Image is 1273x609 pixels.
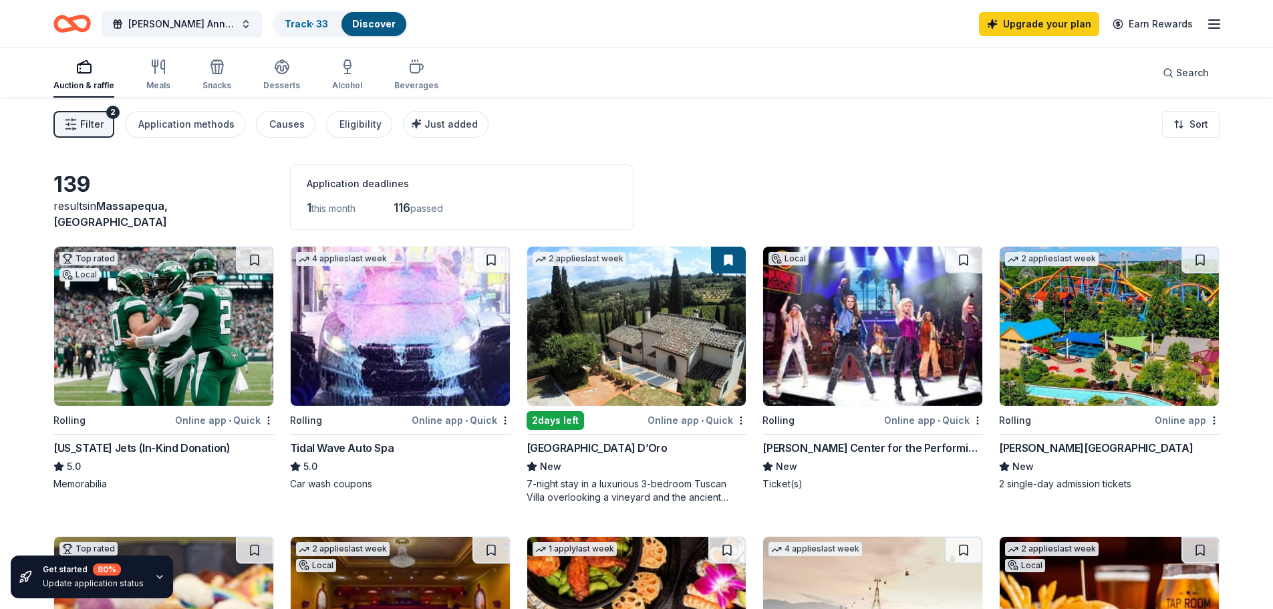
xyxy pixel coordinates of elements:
[332,53,362,98] button: Alcohol
[527,411,584,430] div: 2 days left
[1012,459,1034,475] span: New
[307,176,617,192] div: Application deadlines
[540,459,561,475] span: New
[53,8,91,39] a: Home
[59,542,118,556] div: Top rated
[776,459,797,475] span: New
[290,246,511,491] a: Image for Tidal Wave Auto Spa4 applieslast weekRollingOnline app•QuickTidal Wave Auto Spa5.0Car w...
[202,53,231,98] button: Snacks
[290,477,511,491] div: Car wash coupons
[999,246,1220,491] a: Image for Dorney Park & Wildwater Kingdom2 applieslast weekRollingOnline app[PERSON_NAME][GEOGRAP...
[93,564,121,576] div: 80 %
[762,246,983,491] a: Image for Tilles Center for the Performing ArtsLocalRollingOnline app•Quick[PERSON_NAME] Center f...
[326,111,392,138] button: Eligibility
[54,247,273,406] img: Image for New York Jets (In-Kind Donation)
[701,415,704,426] span: •
[533,252,626,266] div: 2 applies last week
[424,118,478,130] span: Just added
[269,116,305,132] div: Causes
[303,459,317,475] span: 5.0
[762,477,983,491] div: Ticket(s)
[648,412,746,429] div: Online app Quick
[146,53,170,98] button: Meals
[311,203,356,214] span: this month
[394,53,438,98] button: Beverages
[1000,247,1219,406] img: Image for Dorney Park & Wildwater Kingdom
[125,111,245,138] button: Application methods
[273,11,408,37] button: Track· 33Discover
[290,440,394,456] div: Tidal Wave Auto Spa
[263,80,300,91] div: Desserts
[296,559,336,572] div: Local
[53,477,274,491] div: Memorabilia
[412,412,511,429] div: Online app Quick
[285,18,328,29] a: Track· 33
[175,412,274,429] div: Online app Quick
[102,11,262,37] button: [PERSON_NAME] Annual Golf Outing
[1155,412,1220,429] div: Online app
[527,247,746,406] img: Image for Villa Sogni D’Oro
[291,247,510,406] img: Image for Tidal Wave Auto Spa
[403,111,488,138] button: Just added
[138,116,235,132] div: Application methods
[53,246,274,491] a: Image for New York Jets (In-Kind Donation)Top ratedLocalRollingOnline app•Quick[US_STATE] Jets (I...
[146,80,170,91] div: Meals
[1105,12,1201,36] a: Earn Rewards
[53,198,274,230] div: results
[394,201,410,215] span: 116
[762,440,983,456] div: [PERSON_NAME] Center for the Performing Arts
[53,171,274,198] div: 139
[128,16,235,32] span: [PERSON_NAME] Annual Golf Outing
[202,80,231,91] div: Snacks
[410,203,443,214] span: passed
[53,199,168,229] span: Massapequa, [GEOGRAPHIC_DATA]
[296,542,390,556] div: 2 applies last week
[43,564,144,576] div: Get started
[53,199,168,229] span: in
[59,252,118,265] div: Top rated
[339,116,382,132] div: Eligibility
[465,415,468,426] span: •
[352,18,396,29] a: Discover
[768,542,862,556] div: 4 applies last week
[80,116,104,132] span: Filter
[763,247,982,406] img: Image for Tilles Center for the Performing Arts
[53,440,230,456] div: [US_STATE] Jets (In-Kind Donation)
[53,412,86,429] div: Rolling
[53,80,114,91] div: Auction & raffle
[53,111,114,138] button: Filter2
[256,111,315,138] button: Causes
[527,246,747,504] a: Image for Villa Sogni D’Oro2 applieslast week2days leftOnline app•Quick[GEOGRAPHIC_DATA] D’OroNew...
[884,412,983,429] div: Online app Quick
[263,53,300,98] button: Desserts
[1162,111,1220,138] button: Sort
[1005,252,1099,266] div: 2 applies last week
[1189,116,1208,132] span: Sort
[1005,559,1045,572] div: Local
[394,80,438,91] div: Beverages
[999,477,1220,491] div: 2 single-day admission tickets
[938,415,940,426] span: •
[106,106,120,119] div: 2
[999,440,1193,456] div: [PERSON_NAME][GEOGRAPHIC_DATA]
[1176,65,1209,81] span: Search
[53,53,114,98] button: Auction & raffle
[762,412,795,429] div: Rolling
[67,459,81,475] span: 5.0
[1005,542,1099,556] div: 2 applies last week
[1152,59,1220,86] button: Search
[290,412,322,429] div: Rolling
[999,412,1031,429] div: Rolling
[527,440,668,456] div: [GEOGRAPHIC_DATA] D’Oro
[43,578,144,589] div: Update application status
[307,201,311,215] span: 1
[332,80,362,91] div: Alcohol
[979,12,1099,36] a: Upgrade your plan
[59,268,100,281] div: Local
[533,542,617,556] div: 1 apply last week
[229,415,231,426] span: •
[527,477,747,504] div: 7-night stay in a luxurious 3-bedroom Tuscan Villa overlooking a vineyard and the ancient walled ...
[296,252,390,266] div: 4 applies last week
[768,252,809,265] div: Local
